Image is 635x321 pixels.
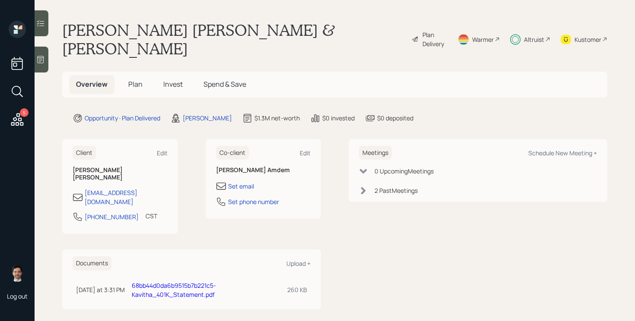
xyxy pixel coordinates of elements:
div: 0 Upcoming Meeting s [375,167,434,176]
div: Kustomer [575,35,601,44]
span: Plan [128,79,143,89]
div: Upload + [286,259,311,267]
div: Opportunity · Plan Delivered [85,113,160,123]
div: CST [146,211,157,220]
span: Spend & Save [203,79,246,89]
div: [PHONE_NUMBER] [85,212,139,221]
div: Edit [300,149,311,157]
div: 260 KB [287,285,307,294]
div: [DATE] at 3:31 PM [76,285,125,294]
div: 5 [20,108,29,117]
h6: [PERSON_NAME] [PERSON_NAME] [73,167,168,181]
div: Edit [157,149,168,157]
h1: [PERSON_NAME] [PERSON_NAME] & [PERSON_NAME] [62,21,405,58]
div: 2 Past Meeting s [375,186,418,195]
span: Overview [76,79,108,89]
h6: Documents [73,256,111,271]
h6: Co-client [216,146,249,160]
img: jonah-coleman-headshot.png [9,264,26,282]
div: Altruist [524,35,544,44]
h6: [PERSON_NAME] Amdem [216,167,311,174]
div: Log out [7,292,28,300]
div: [EMAIL_ADDRESS][DOMAIN_NAME] [85,188,168,206]
div: Plan Delivery [422,30,447,48]
a: 68bb44d0da6b9515b7b221c5-Kavitha_401K_Statement.pdf [132,281,216,299]
h6: Client [73,146,96,160]
div: $1.3M net-worth [254,113,300,123]
div: Set phone number [228,197,279,206]
div: [PERSON_NAME] [183,113,232,123]
div: $0 invested [322,113,355,123]
h6: Meetings [359,146,392,160]
span: Invest [163,79,183,89]
div: $0 deposited [377,113,413,123]
div: Warmer [472,35,494,44]
div: Set email [228,182,254,191]
div: Schedule New Meeting + [528,149,597,157]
